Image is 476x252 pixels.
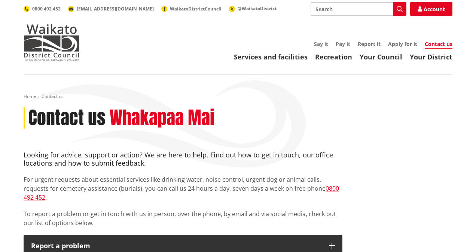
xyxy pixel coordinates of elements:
a: Pay it [336,40,350,47]
a: 0800 492 452 [24,6,61,12]
span: 0800 492 452 [32,6,61,12]
input: Search input [311,2,406,16]
a: [EMAIL_ADDRESS][DOMAIN_NAME] [68,6,154,12]
a: 0800 492 452 [24,184,339,202]
a: Your Council [360,52,402,61]
a: WaikatoDistrictCouncil [161,6,222,12]
a: Account [410,2,452,16]
h4: Looking for advice, support or action? We are here to help. Find out how to get in touch, our off... [24,151,342,167]
a: Contact us [425,40,452,49]
a: Apply for it [388,40,417,47]
img: Waikato District Council - Te Kaunihera aa Takiwaa o Waikato [24,24,80,61]
a: Report it [358,40,381,47]
h2: Whakapaa Mai [110,107,214,129]
h1: Contact us [28,107,106,129]
a: Services and facilities [234,52,308,61]
p: Report a problem [31,242,321,250]
span: WaikatoDistrictCouncil [170,6,222,12]
p: For urgent requests about essential services like drinking water, noise control, urgent dog or an... [24,175,342,202]
nav: breadcrumb [24,93,452,100]
span: @WaikatoDistrict [238,5,277,12]
a: Your District [410,52,452,61]
a: Home [24,93,36,99]
a: Say it [314,40,328,47]
span: [EMAIL_ADDRESS][DOMAIN_NAME] [77,6,154,12]
a: Recreation [315,52,352,61]
a: @WaikatoDistrict [229,5,277,12]
p: To report a problem or get in touch with us in person, over the phone, by email and via social me... [24,209,342,227]
span: Contact us [42,93,64,99]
